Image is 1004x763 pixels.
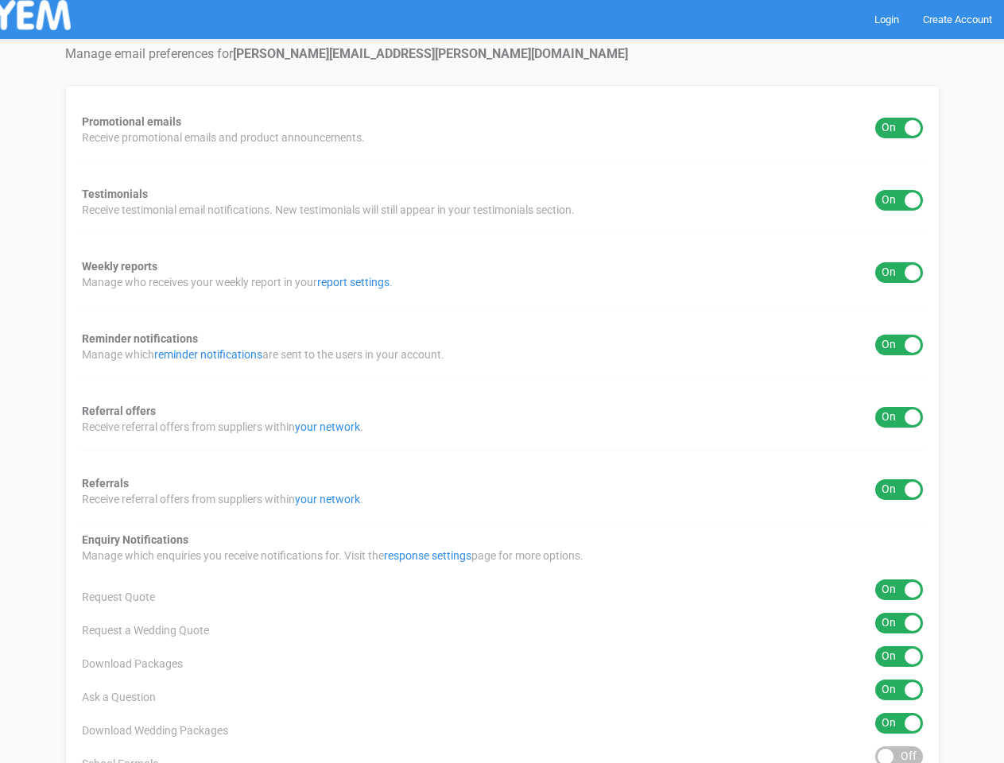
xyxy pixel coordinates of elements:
[295,493,360,505] a: your network
[82,202,575,218] span: Receive testimonial email notifications. New testimonials will still appear in your testimonials ...
[82,347,444,362] span: Manage which are sent to the users in your account.
[82,260,157,273] strong: Weekly reports
[82,589,155,605] span: Request Quote
[154,348,262,361] a: reminder notifications
[82,656,183,672] span: Download Packages
[82,491,363,507] span: Receive referral offers from suppliers within .
[317,276,390,289] a: report settings
[82,622,209,638] span: Request a Wedding Quote
[295,420,360,433] a: your network
[82,188,148,200] strong: Testimonials
[233,46,628,61] strong: [PERSON_NAME][EMAIL_ADDRESS][PERSON_NAME][DOMAIN_NAME]
[82,689,156,705] span: Ask a Question
[82,130,365,145] span: Receive promotional emails and product announcements.
[82,274,393,290] span: Manage who receives your weekly report in your .
[82,477,129,490] strong: Referrals
[82,533,188,546] strong: Enquiry Notifications
[82,722,228,738] span: Download Wedding Packages
[65,47,940,61] h4: Manage email preferences for
[82,548,583,564] span: Manage which enquiries you receive notifications for. Visit the page for more options.
[82,419,363,435] span: Receive referral offers from suppliers within .
[82,115,181,128] strong: Promotional emails
[82,332,198,345] strong: Reminder notifications
[82,405,156,417] strong: Referral offers
[384,549,471,562] a: response settings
